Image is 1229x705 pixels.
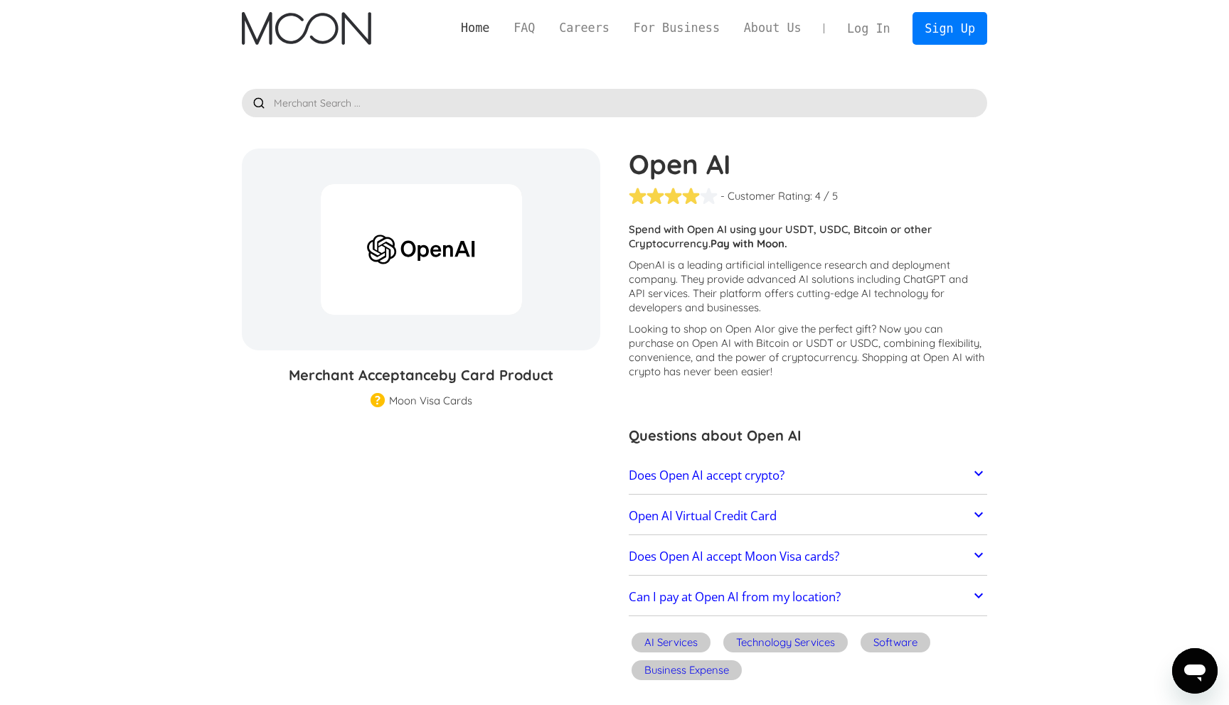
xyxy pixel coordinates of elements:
div: AI Services [644,635,698,650]
a: Business Expense [629,658,745,686]
a: Log In [835,13,902,44]
a: Careers [547,19,621,37]
a: About Us [732,19,814,37]
h2: Does Open AI accept Moon Visa cards? [629,549,839,564]
h3: Questions about Open AI [629,425,987,446]
a: Technology Services [720,630,851,658]
div: Business Expense [644,663,729,677]
a: Does Open AI accept crypto? [629,461,987,490]
div: - Customer Rating: [720,189,812,203]
a: For Business [622,19,732,37]
div: Software [873,635,917,650]
p: Spend with Open AI using your USDT, USDC, Bitcoin or other Cryptocurrency. [629,222,987,251]
a: Sign Up [913,12,986,44]
a: Does Open AI accept Moon Visa cards? [629,542,987,571]
img: Moon Logo [242,12,371,45]
h2: Does Open AI accept crypto? [629,468,784,483]
a: Home [449,19,501,37]
a: Software [858,630,933,658]
h1: Open AI [629,149,987,180]
a: home [242,12,371,45]
span: by Card Product [439,366,553,384]
p: Looking to shop on Open AI ? Now you can purchase on Open AI with Bitcoin or USDT or USDC, combin... [629,322,987,379]
div: Technology Services [736,635,835,650]
a: Can I pay at Open AI from my location? [629,583,987,613]
span: or give the perfect gift [765,322,871,335]
h2: Open AI Virtual Credit Card [629,509,777,523]
h3: Merchant Acceptance [242,365,600,386]
h2: Can I pay at Open AI from my location? [629,590,841,604]
a: Open AI Virtual Credit Card [629,501,987,531]
div: 4 [815,189,821,203]
input: Merchant Search ... [242,89,987,117]
p: OpenAI is a leading artificial intelligence research and deployment company. They provide advance... [629,258,987,315]
iframe: Button to launch messaging window [1172,648,1218,694]
a: FAQ [501,19,547,37]
strong: Pay with Moon. [711,237,787,250]
a: AI Services [629,630,713,658]
div: Moon Visa Cards [389,394,472,408]
div: / 5 [824,189,838,203]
